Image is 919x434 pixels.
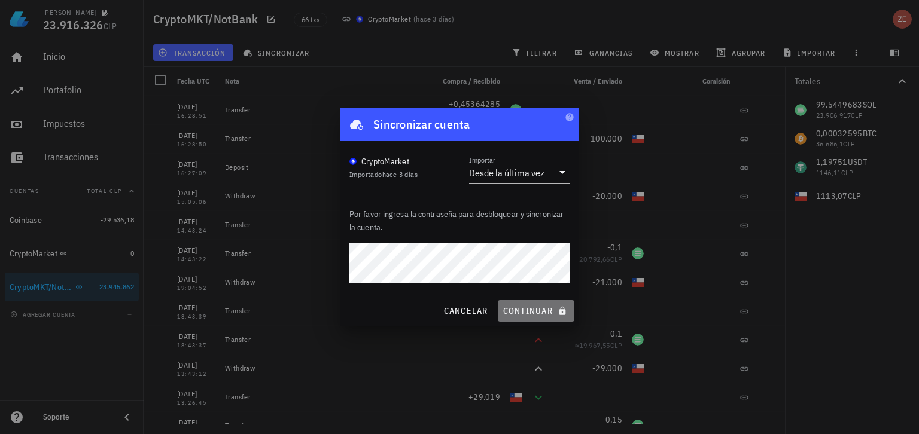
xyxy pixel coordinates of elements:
[382,170,418,179] span: hace 3 días
[373,115,470,134] div: Sincronizar cuenta
[503,305,570,316] span: continuar
[469,155,495,164] label: Importar
[469,163,570,183] div: ImportarDesde la última vez
[361,155,409,167] div: CryptoMarket
[349,170,418,179] span: Importado
[349,207,570,234] p: Por favor ingresa la contraseña para desbloquear y sincronizar la cuenta.
[469,167,544,179] div: Desde la última vez
[443,305,488,316] span: cancelar
[349,158,357,165] img: CryptoMKT
[438,300,492,322] button: cancelar
[498,300,574,322] button: continuar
